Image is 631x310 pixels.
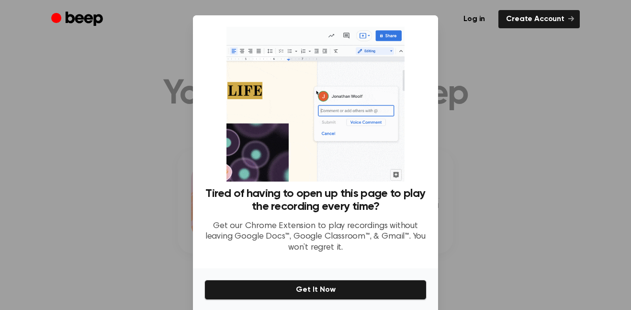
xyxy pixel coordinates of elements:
p: Get our Chrome Extension to play recordings without leaving Google Docs™, Google Classroom™, & Gm... [204,221,427,253]
a: Beep [51,10,105,29]
a: Log in [456,10,493,28]
a: Create Account [498,10,580,28]
img: Beep extension in action [226,27,404,182]
button: Get It Now [204,280,427,300]
h3: Tired of having to open up this page to play the recording every time? [204,187,427,213]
